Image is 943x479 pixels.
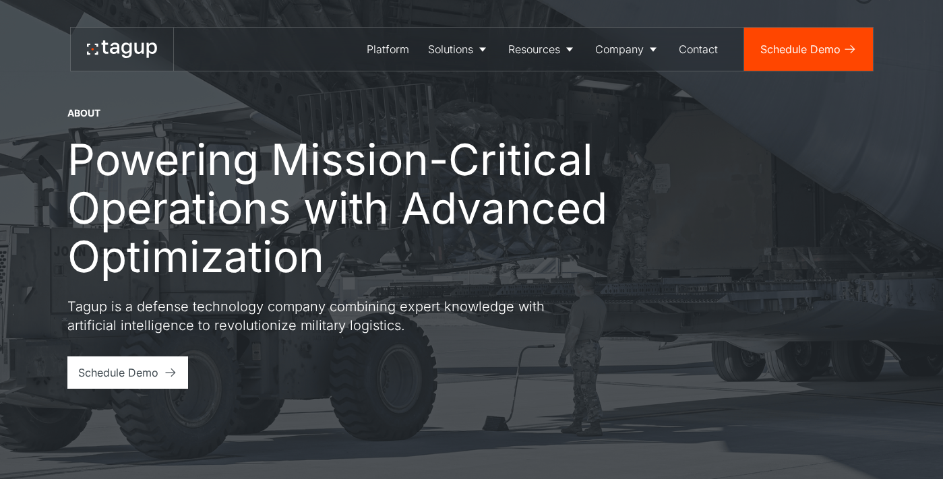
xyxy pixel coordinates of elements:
a: Contact [669,28,727,71]
div: Solutions [428,41,473,57]
p: Tagup is a defense technology company combining expert knowledge with artificial intelligence to ... [67,297,553,335]
a: Platform [357,28,419,71]
div: About [67,106,100,120]
div: Platform [367,41,409,57]
a: Company [586,28,669,71]
div: Resources [508,41,560,57]
h1: Powering Mission-Critical Operations with Advanced Optimization [67,135,634,281]
a: Schedule Demo [744,28,873,71]
div: Schedule Demo [760,41,841,57]
a: Resources [499,28,586,71]
div: Schedule Demo [78,364,158,381]
a: Schedule Demo [67,356,188,389]
div: Contact [679,41,718,57]
div: Company [595,41,644,57]
a: Solutions [419,28,499,71]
